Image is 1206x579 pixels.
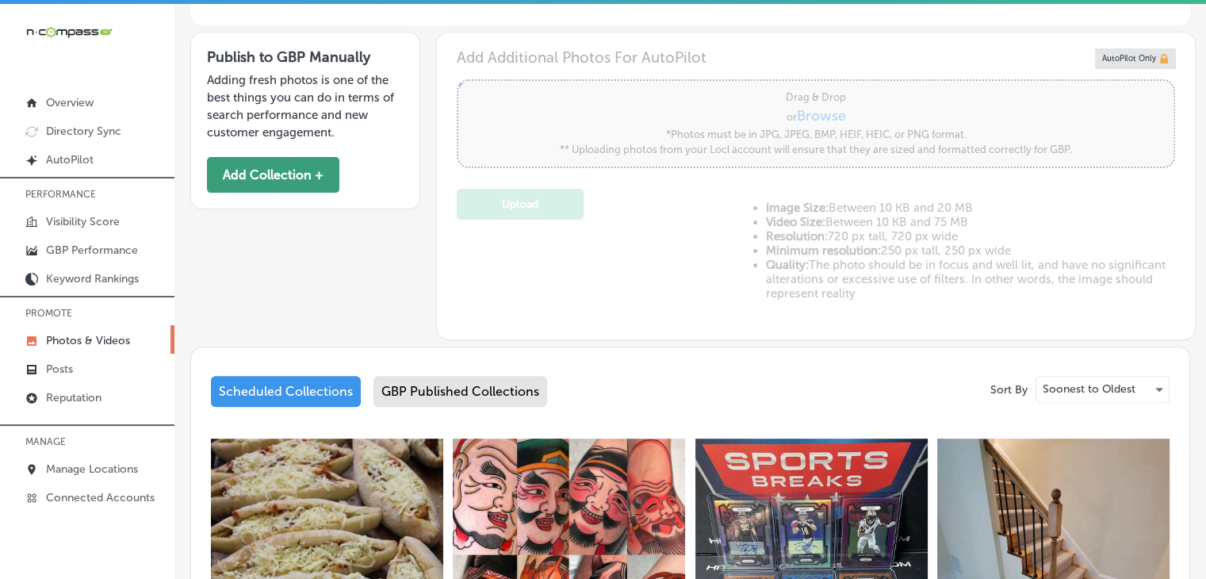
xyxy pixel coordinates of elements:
img: logo_orange.svg [25,25,38,38]
p: Directory Sync [46,125,121,138]
div: Domain Overview [60,94,142,104]
p: Posts [46,362,73,376]
p: GBP Performance [46,243,138,257]
img: 660ab0bf-5cc7-4cb8-ba1c-48b5ae0f18e60NCTV_CLogo_TV_Black_-500x88.png [25,25,113,40]
img: tab_domain_overview_orange.svg [43,92,56,105]
p: AutoPilot [46,153,94,167]
p: Sort By [990,383,1028,397]
h3: Publish to GBP Manually [207,48,404,66]
div: Soonest to Oldest [1036,377,1169,402]
p: Connected Accounts [46,491,155,504]
div: GBP Published Collections [373,376,547,407]
p: Adding fresh photos is one of the best things you can do in terms of search performance and new c... [207,71,404,141]
div: Keywords by Traffic [175,94,267,104]
p: Visibility Score [46,215,120,228]
p: Manage Locations [46,462,138,476]
p: Photos & Videos [46,334,130,347]
img: website_grey.svg [25,41,38,54]
img: tab_keywords_by_traffic_grey.svg [158,92,170,105]
div: v 4.0.25 [44,25,78,38]
p: Reputation [46,391,101,405]
button: Add Collection + [207,157,339,193]
p: Keyword Rankings [46,272,139,286]
div: Scheduled Collections [211,376,361,407]
p: Soonest to Oldest [1043,382,1135,397]
p: Overview [46,96,94,109]
div: Domain: [DOMAIN_NAME] [41,41,174,54]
